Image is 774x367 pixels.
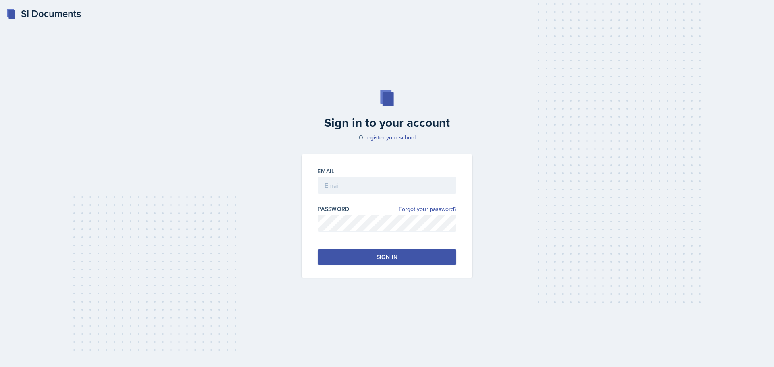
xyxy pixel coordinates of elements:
label: Password [318,205,350,213]
a: Forgot your password? [399,205,456,214]
a: SI Documents [6,6,81,21]
a: register your school [365,133,416,141]
div: Sign in [377,253,397,261]
label: Email [318,167,335,175]
button: Sign in [318,249,456,265]
h2: Sign in to your account [297,116,477,130]
p: Or [297,133,477,141]
input: Email [318,177,456,194]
